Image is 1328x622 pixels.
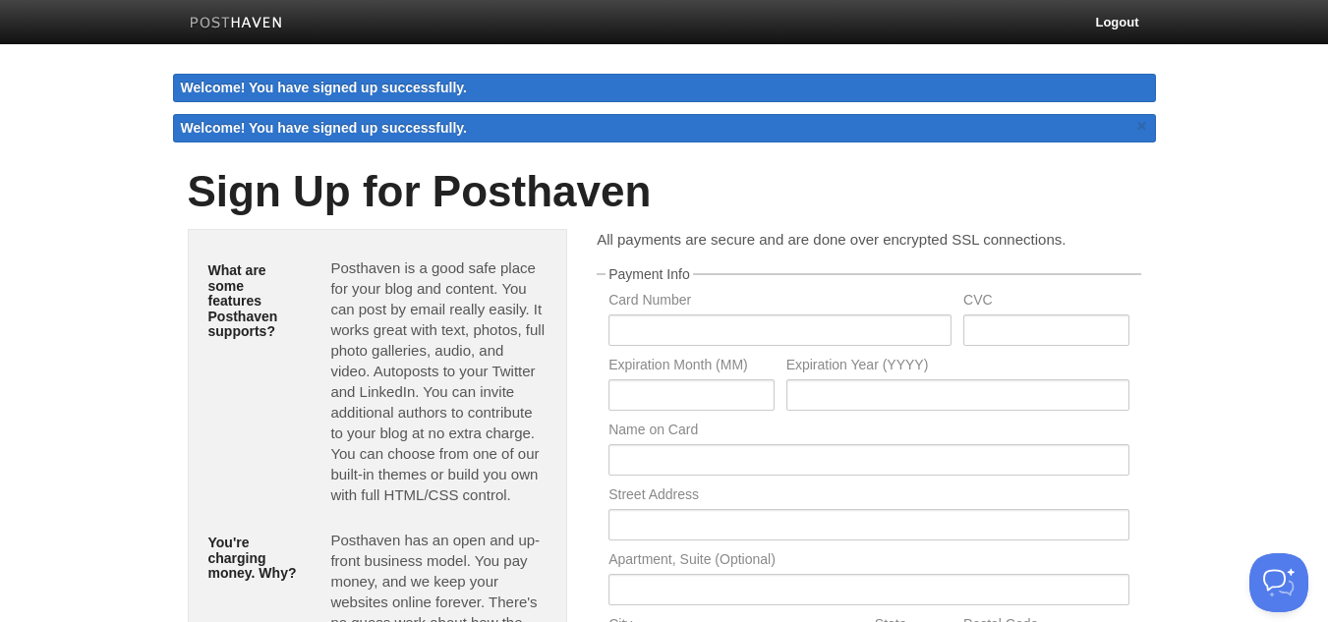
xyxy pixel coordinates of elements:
[190,17,283,31] img: Posthaven-bar
[330,257,547,505] p: Posthaven is a good safe place for your blog and content. You can post by email really easily. It...
[208,263,302,339] h5: What are some features Posthaven supports?
[608,358,774,376] label: Expiration Month (MM)
[606,267,693,281] legend: Payment Info
[1133,114,1151,139] a: ×
[608,293,952,311] label: Card Number
[608,487,1128,506] label: Street Address
[608,552,1128,571] label: Apartment, Suite (Optional)
[208,536,302,581] h5: You're charging money. Why?
[608,423,1128,441] label: Name on Card
[597,229,1140,250] p: All payments are secure and are done over encrypted SSL connections.
[786,358,1129,376] label: Expiration Year (YYYY)
[181,120,468,136] span: Welcome! You have signed up successfully.
[188,168,1141,215] h1: Sign Up for Posthaven
[173,74,1156,102] div: Welcome! You have signed up successfully.
[963,293,1128,311] label: CVC
[1249,553,1308,612] iframe: Help Scout Beacon - Open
